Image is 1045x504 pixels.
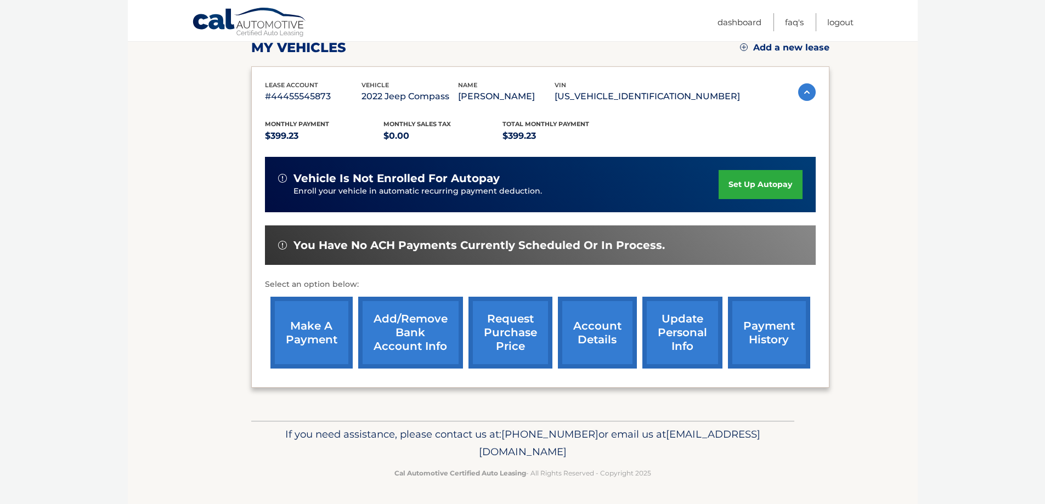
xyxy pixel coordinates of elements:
img: alert-white.svg [278,174,287,183]
img: accordion-active.svg [798,83,816,101]
a: Logout [827,13,854,31]
a: set up autopay [719,170,802,199]
span: Monthly Payment [265,120,329,128]
a: make a payment [270,297,353,369]
a: account details [558,297,637,369]
span: vin [555,81,566,89]
p: [PERSON_NAME] [458,89,555,104]
p: 2022 Jeep Compass [361,89,458,104]
a: update personal info [642,297,722,369]
a: Add/Remove bank account info [358,297,463,369]
span: vehicle is not enrolled for autopay [293,172,500,185]
a: payment history [728,297,810,369]
p: $0.00 [383,128,502,144]
span: Monthly sales Tax [383,120,451,128]
span: [EMAIL_ADDRESS][DOMAIN_NAME] [479,428,760,458]
p: #44455545873 [265,89,361,104]
p: [US_VEHICLE_IDENTIFICATION_NUMBER] [555,89,740,104]
p: Select an option below: [265,278,816,291]
span: [PHONE_NUMBER] [501,428,598,440]
p: - All Rights Reserved - Copyright 2025 [258,467,787,479]
p: Enroll your vehicle in automatic recurring payment deduction. [293,185,719,197]
a: Add a new lease [740,42,829,53]
strong: Cal Automotive Certified Auto Leasing [394,469,526,477]
span: vehicle [361,81,389,89]
p: If you need assistance, please contact us at: or email us at [258,426,787,461]
a: Cal Automotive [192,7,307,39]
a: request purchase price [468,297,552,369]
span: name [458,81,477,89]
span: Total Monthly Payment [502,120,589,128]
img: alert-white.svg [278,241,287,250]
span: lease account [265,81,318,89]
img: add.svg [740,43,748,51]
h2: my vehicles [251,39,346,56]
a: FAQ's [785,13,804,31]
a: Dashboard [718,13,761,31]
p: $399.23 [502,128,622,144]
span: You have no ACH payments currently scheduled or in process. [293,239,665,252]
p: $399.23 [265,128,384,144]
